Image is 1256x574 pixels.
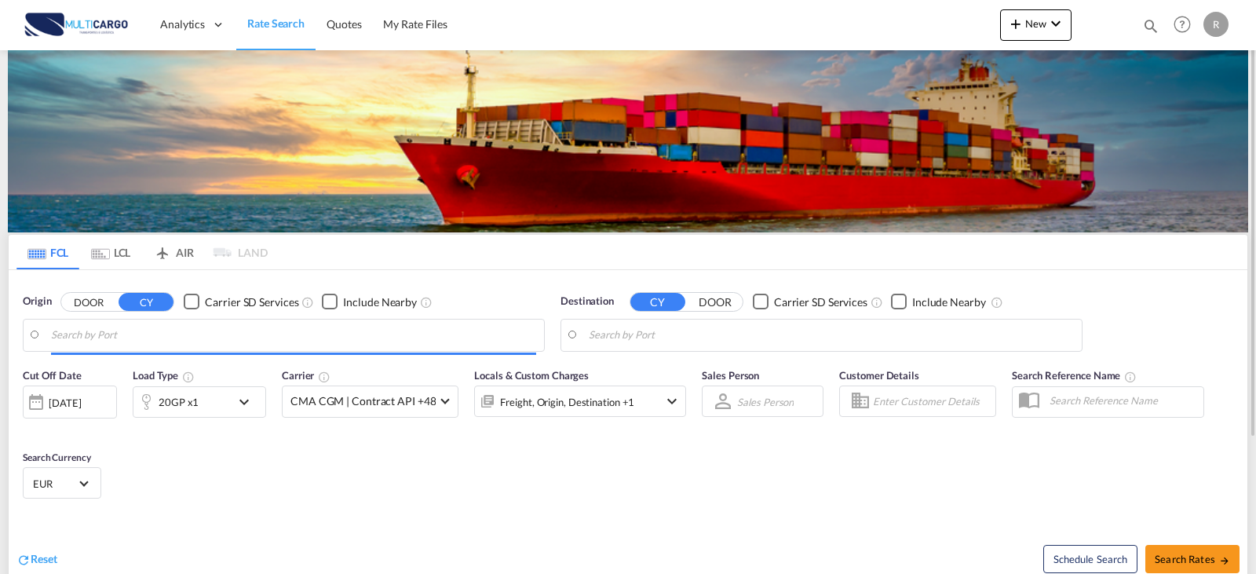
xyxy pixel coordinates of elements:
[1006,17,1065,30] span: New
[873,389,991,413] input: Enter Customer Details
[160,16,205,32] span: Analytics
[159,391,199,413] div: 20GP x1
[1203,12,1229,37] div: R
[1042,389,1203,412] input: Search Reference Name
[184,294,298,310] md-checkbox: Checkbox No Ink
[31,552,57,565] span: Reset
[235,393,261,411] md-icon: icon-chevron-down
[1046,14,1065,33] md-icon: icon-chevron-down
[1219,555,1230,566] md-icon: icon-arrow-right
[871,296,883,309] md-icon: Unchecked: Search for CY (Container Yard) services for all selected carriers.Checked : Search for...
[79,235,142,269] md-tab-item: LCL
[23,452,91,463] span: Search Currency
[49,396,81,410] div: [DATE]
[16,551,57,569] div: icon-refreshReset
[474,369,589,382] span: Locals & Custom Charges
[474,386,686,417] div: Freight Origin Destination Factory Stuffingicon-chevron-down
[133,369,195,382] span: Load Type
[16,235,79,269] md-tab-item: FCL
[891,294,986,310] md-checkbox: Checkbox No Ink
[142,235,205,269] md-tab-item: AIR
[753,294,867,310] md-checkbox: Checkbox No Ink
[1043,545,1137,573] button: Note: By default Schedule search will only considerorigin ports, destination ports and cut off da...
[33,477,77,491] span: EUR
[23,386,117,419] div: [DATE]
[839,369,918,382] span: Customer Details
[24,7,130,42] img: 82db67801a5411eeacfdbd8acfa81e61.png
[290,393,436,409] span: CMA CGM | Contract API +48
[119,293,173,311] button: CY
[205,294,298,310] div: Carrier SD Services
[1142,17,1159,41] div: icon-magnify
[1012,369,1137,382] span: Search Reference Name
[301,296,314,309] md-icon: Unchecked: Search for CY (Container Yard) services for all selected carriers.Checked : Search for...
[1169,11,1196,38] span: Help
[23,294,51,309] span: Origin
[61,293,116,311] button: DOOR
[991,296,1003,309] md-icon: Unchecked: Ignores neighbouring ports when fetching rates.Checked : Includes neighbouring ports w...
[23,369,82,382] span: Cut Off Date
[1000,9,1072,41] button: icon-plus 400-fgNewicon-chevron-down
[322,294,417,310] md-checkbox: Checkbox No Ink
[327,17,361,31] span: Quotes
[702,369,759,382] span: Sales Person
[1145,545,1240,573] button: Search Ratesicon-arrow-right
[1124,371,1137,383] md-icon: Your search will be saved by the below given name
[1006,14,1025,33] md-icon: icon-plus 400-fg
[912,294,986,310] div: Include Nearby
[153,243,172,255] md-icon: icon-airplane
[383,17,447,31] span: My Rate Files
[560,294,614,309] span: Destination
[23,417,35,438] md-datepicker: Select
[343,294,417,310] div: Include Nearby
[736,390,795,413] md-select: Sales Person
[247,16,305,30] span: Rate Search
[51,324,536,347] input: Search by Port
[500,391,634,413] div: Freight Origin Destination Factory Stuffing
[133,386,266,418] div: 20GP x1icon-chevron-down
[1142,17,1159,35] md-icon: icon-magnify
[589,324,1074,347] input: Search by Port
[630,293,685,311] button: CY
[1155,553,1230,565] span: Search Rates
[31,472,93,495] md-select: Select Currency: € EUREuro
[282,369,330,382] span: Carrier
[182,371,195,383] md-icon: icon-information-outline
[318,371,330,383] md-icon: The selected Trucker/Carrierwill be displayed in the rate results If the rates are from another f...
[688,293,743,311] button: DOOR
[16,553,31,567] md-icon: icon-refresh
[8,50,1248,232] img: LCL+%26+FCL+BACKGROUND.png
[774,294,867,310] div: Carrier SD Services
[420,296,433,309] md-icon: Unchecked: Ignores neighbouring ports when fetching rates.Checked : Includes neighbouring ports w...
[16,235,268,269] md-pagination-wrapper: Use the left and right arrow keys to navigate between tabs
[663,392,681,411] md-icon: icon-chevron-down
[1169,11,1203,39] div: Help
